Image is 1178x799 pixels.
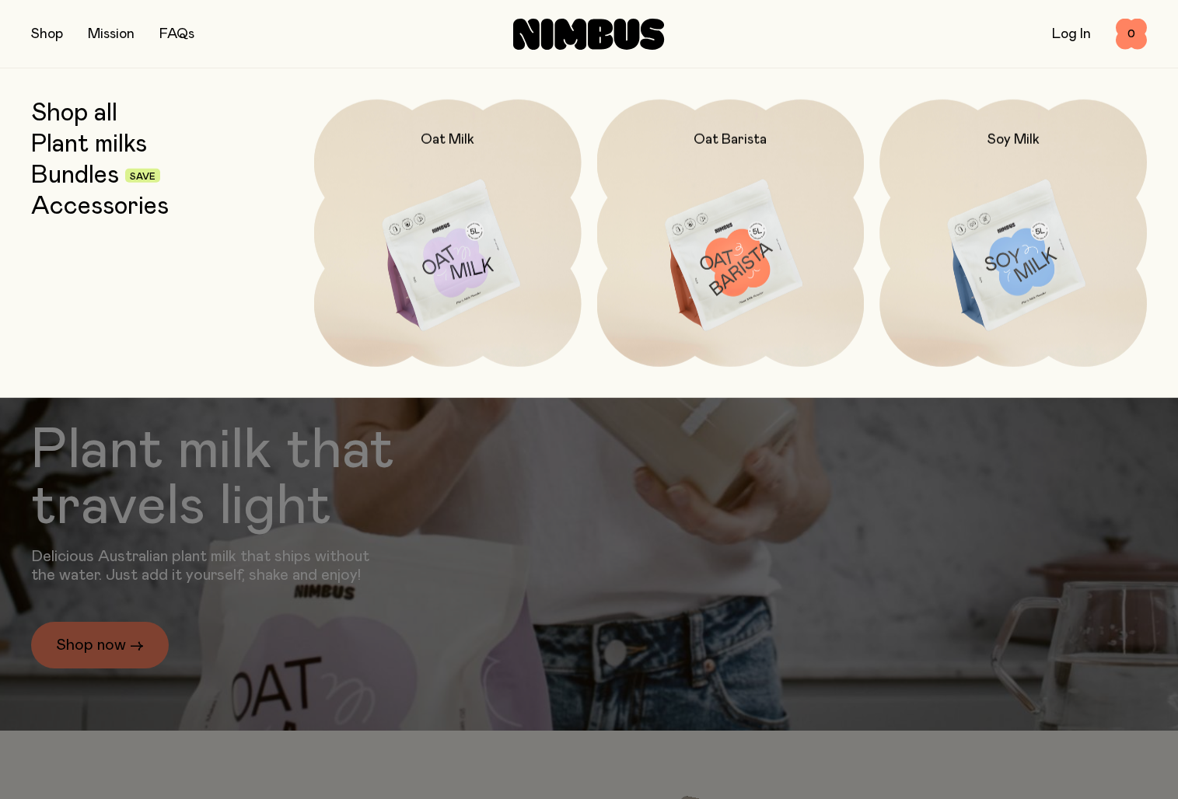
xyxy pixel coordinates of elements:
h2: Oat Milk [421,131,474,149]
a: FAQs [159,27,194,41]
button: 0 [1116,19,1147,50]
a: Bundles [31,162,119,190]
a: Mission [88,27,135,41]
a: Oat Milk [314,99,582,367]
a: Log In [1052,27,1091,41]
span: Save [130,172,156,181]
a: Soy Milk [879,99,1147,367]
a: Shop all [31,99,117,127]
a: Accessories [31,193,169,221]
a: Oat Barista [597,99,865,367]
h2: Soy Milk [987,131,1040,149]
a: Plant milks [31,131,147,159]
h2: Oat Barista [694,131,767,149]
